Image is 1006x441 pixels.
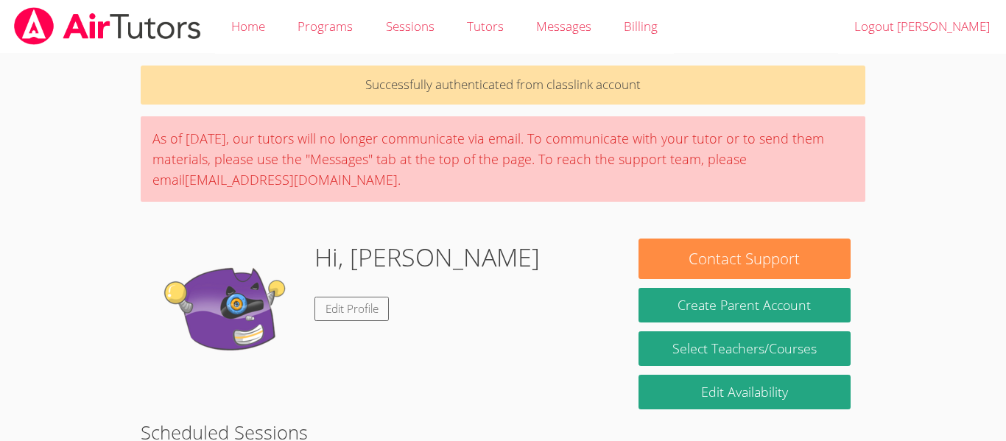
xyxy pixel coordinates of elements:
[639,288,851,322] button: Create Parent Account
[314,297,390,321] a: Edit Profile
[141,116,865,202] div: As of [DATE], our tutors will no longer communicate via email. To communicate with your tutor or ...
[141,66,865,105] p: Successfully authenticated from classlink account
[639,375,851,409] a: Edit Availability
[155,239,303,386] img: default.png
[639,239,851,279] button: Contact Support
[639,331,851,366] a: Select Teachers/Courses
[314,239,540,276] h1: Hi, [PERSON_NAME]
[13,7,203,45] img: airtutors_banner-c4298cdbf04f3fff15de1276eac7730deb9818008684d7c2e4769d2f7ddbe033.png
[536,18,591,35] span: Messages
